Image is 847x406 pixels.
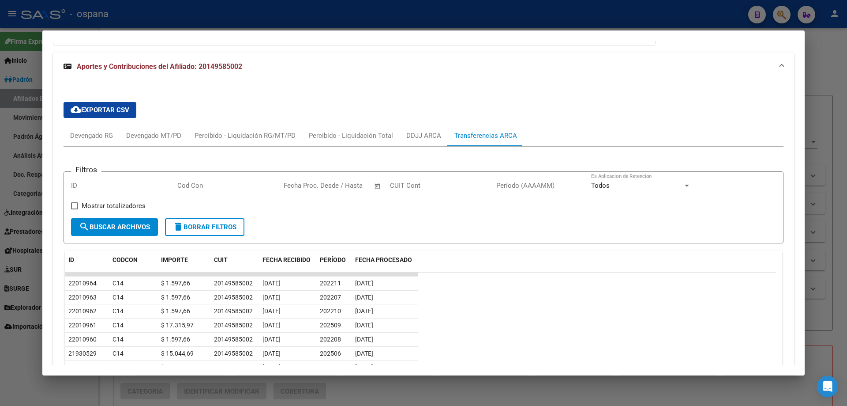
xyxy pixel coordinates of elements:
[320,350,341,357] span: 202506
[355,364,373,371] span: [DATE]
[320,294,341,301] span: 202207
[320,256,346,263] span: PERÍODO
[591,182,610,190] span: Todos
[214,320,253,330] div: 20149585002
[112,307,124,315] span: C14
[262,336,281,343] span: [DATE]
[262,364,281,371] span: [DATE]
[355,350,373,357] span: [DATE]
[112,322,124,329] span: C14
[161,364,194,371] span: $ 17.315,97
[161,350,194,357] span: $ 15.044,69
[262,256,311,263] span: FECHA RECIBIDO
[112,350,124,357] span: C14
[355,322,373,329] span: [DATE]
[320,336,341,343] span: 202208
[68,350,97,357] span: 21930529
[320,322,341,329] span: 202509
[210,250,259,280] datatable-header-cell: CUIT
[214,306,253,316] div: 20149585002
[71,218,158,236] button: Buscar Archivos
[70,131,113,140] div: Devengado RG
[214,362,253,372] div: 20149585002
[262,280,281,287] span: [DATE]
[68,294,97,301] span: 22010963
[262,307,281,315] span: [DATE]
[112,294,124,301] span: C14
[355,256,412,263] span: FECHA PROCESADO
[161,322,194,329] span: $ 17.315,97
[214,256,228,263] span: CUIT
[79,221,90,232] mat-icon: search
[373,181,383,191] button: Open calendar
[352,250,418,280] datatable-header-cell: FECHA PROCESADO
[195,131,296,140] div: Percibido - Liquidación RG/MT/PD
[320,364,341,371] span: 202508
[161,336,190,343] span: $ 1.597,66
[161,294,190,301] span: $ 1.597,66
[259,250,316,280] datatable-header-cell: FECHA RECIBIDO
[157,250,210,280] datatable-header-cell: IMPORTE
[173,221,184,232] mat-icon: delete
[817,376,838,397] div: Open Intercom Messenger
[161,307,190,315] span: $ 1.597,66
[454,131,517,140] div: Transferencias ARCA
[161,280,190,287] span: $ 1.597,66
[214,278,253,288] div: 20149585002
[112,364,124,371] span: C14
[64,102,136,118] button: Exportar CSV
[262,322,281,329] span: [DATE]
[355,336,373,343] span: [DATE]
[320,280,341,287] span: 202211
[68,256,74,263] span: ID
[68,280,97,287] span: 22010964
[309,131,393,140] div: Percibido - Liquidación Total
[327,182,370,190] input: Fecha fin
[320,307,341,315] span: 202210
[355,307,373,315] span: [DATE]
[53,53,794,81] mat-expansion-panel-header: Aportes y Contribuciones del Afiliado: 20149585002
[165,218,244,236] button: Borrar Filtros
[77,62,242,71] span: Aportes y Contribuciones del Afiliado: 20149585002
[262,294,281,301] span: [DATE]
[68,364,97,371] span: 21930528
[71,165,101,175] h3: Filtros
[112,336,124,343] span: C14
[355,294,373,301] span: [DATE]
[406,131,441,140] div: DDJJ ARCA
[126,131,181,140] div: Devengado MT/PD
[161,256,188,263] span: IMPORTE
[82,201,146,211] span: Mostrar totalizadores
[355,280,373,287] span: [DATE]
[71,104,81,115] mat-icon: cloud_download
[173,223,236,231] span: Borrar Filtros
[214,334,253,345] div: 20149585002
[214,349,253,359] div: 20149585002
[112,256,138,263] span: CODCON
[68,307,97,315] span: 22010962
[262,350,281,357] span: [DATE]
[284,182,319,190] input: Fecha inicio
[68,336,97,343] span: 22010960
[68,322,97,329] span: 22010961
[214,292,253,303] div: 20149585002
[65,250,109,280] datatable-header-cell: ID
[109,250,140,280] datatable-header-cell: CODCON
[112,280,124,287] span: C14
[316,250,352,280] datatable-header-cell: PERÍODO
[79,223,150,231] span: Buscar Archivos
[71,106,129,114] span: Exportar CSV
